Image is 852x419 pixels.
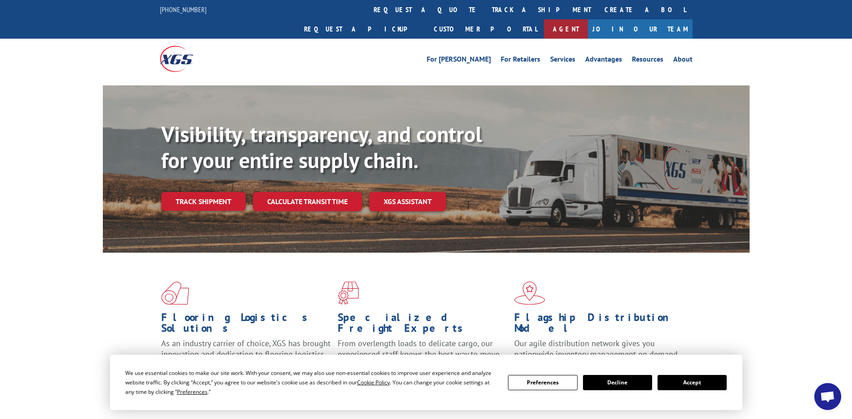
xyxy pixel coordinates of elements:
[814,383,841,410] div: Open chat
[177,388,207,396] span: Preferences
[161,312,331,338] h1: Flooring Logistics Solutions
[588,19,693,39] a: Join Our Team
[161,192,246,211] a: Track shipment
[161,338,331,370] span: As an industry carrier of choice, XGS has brought innovation and dedication to flooring logistics...
[514,312,684,338] h1: Flagship Distribution Model
[125,368,497,397] div: We use essential cookies to make our site work. With your consent, we may also use non-essential ...
[297,19,427,39] a: Request a pickup
[161,281,189,305] img: xgs-icon-total-supply-chain-intelligence-red
[508,375,577,390] button: Preferences
[338,312,508,338] h1: Specialized Freight Experts
[427,56,491,66] a: For [PERSON_NAME]
[338,281,359,305] img: xgs-icon-focused-on-flooring-red
[583,375,652,390] button: Decline
[544,19,588,39] a: Agent
[658,375,727,390] button: Accept
[338,338,508,378] p: From overlength loads to delicate cargo, our experienced staff knows the best way to move your fr...
[501,56,540,66] a: For Retailers
[632,56,663,66] a: Resources
[550,56,575,66] a: Services
[514,281,545,305] img: xgs-icon-flagship-distribution-model-red
[673,56,693,66] a: About
[369,192,446,211] a: XGS ASSISTANT
[585,56,622,66] a: Advantages
[161,120,482,174] b: Visibility, transparency, and control for your entire supply chain.
[357,379,390,386] span: Cookie Policy
[160,5,207,14] a: [PHONE_NUMBER]
[427,19,544,39] a: Customer Portal
[110,355,742,410] div: Cookie Consent Prompt
[514,338,680,359] span: Our agile distribution network gives you nationwide inventory management on demand.
[253,192,362,211] a: Calculate transit time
